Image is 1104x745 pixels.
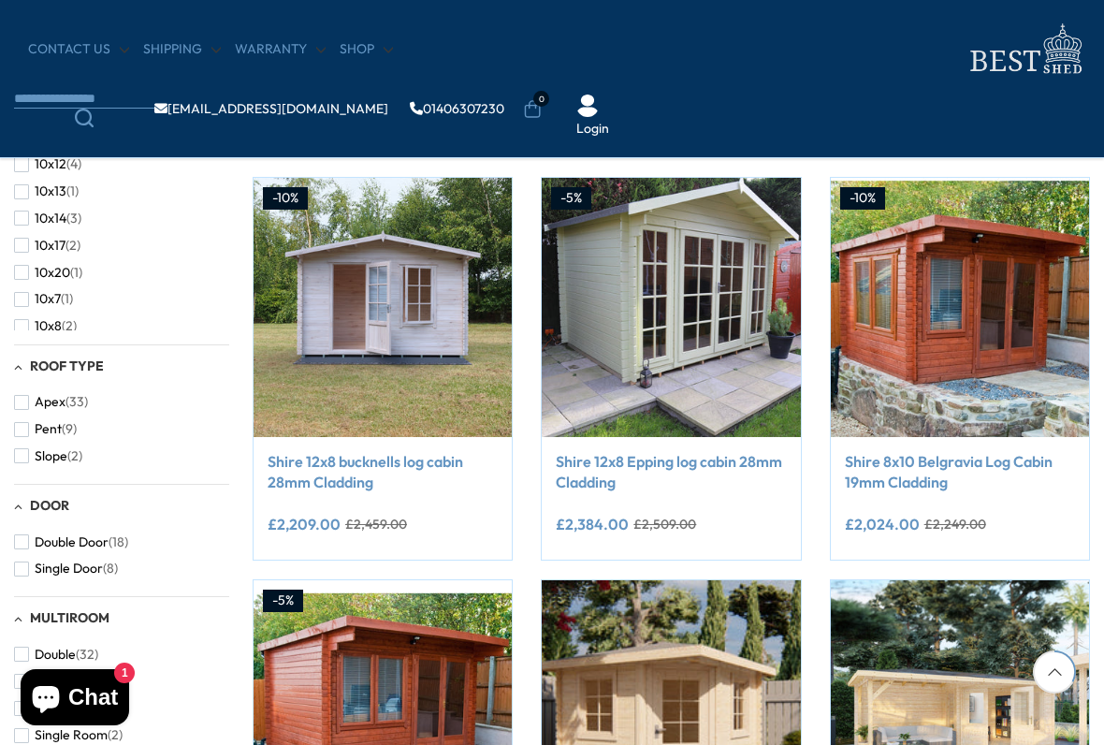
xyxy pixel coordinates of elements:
button: Multiroom [14,668,109,695]
span: (1) [61,291,73,307]
button: Apex [14,388,88,416]
span: 10x12 [35,156,66,172]
button: 10x17 [14,232,80,259]
a: Shipping [143,40,221,59]
button: Single Door [14,555,118,582]
button: 10x14 [14,205,81,232]
span: Single Door [35,561,103,577]
img: logo [959,19,1090,80]
button: 10x8 [14,313,77,340]
span: (4) [66,156,81,172]
a: CONTACT US [28,40,129,59]
a: Login [576,120,609,139]
button: Pent [14,416,77,443]
button: Double Door [14,529,128,556]
img: Shire 12x8 Epping log cabin 28mm Cladding - Best Shed [542,178,800,436]
div: -5% [263,590,303,612]
span: 10x14 [35,211,66,226]
span: 10x20 [35,265,70,281]
span: 10x17 [35,238,65,254]
div: -10% [263,187,308,210]
del: £2,509.00 [633,518,696,531]
div: -5% [551,187,591,210]
span: Pent [35,421,62,437]
inbox-online-store-chat: Shopify online store chat [15,669,135,730]
ins: £2,209.00 [268,517,341,532]
a: Search [14,109,154,127]
ins: £2,384.00 [556,517,629,532]
del: £2,459.00 [345,518,407,531]
span: (1) [66,183,79,199]
button: 10x20 [14,259,82,286]
span: Door [30,497,69,514]
button: Double [14,641,98,668]
span: (2) [65,238,80,254]
img: User Icon [576,95,599,117]
button: Slope [14,443,82,470]
span: 10x8 [35,318,62,334]
a: Shop [340,40,393,59]
span: (1) [70,265,82,281]
button: 10x7 [14,285,73,313]
button: 10x12 [14,151,81,178]
button: Single [14,695,93,723]
span: 10x7 [35,291,61,307]
span: (2) [67,448,82,464]
a: Warranty [235,40,326,59]
a: [EMAIL_ADDRESS][DOMAIN_NAME] [154,102,388,115]
ins: £2,024.00 [845,517,920,532]
span: Apex [35,394,65,410]
span: (3) [66,211,81,226]
span: Single Room [35,727,108,743]
del: £2,249.00 [924,518,986,531]
span: (8) [103,561,118,577]
a: Shire 8x10 Belgravia Log Cabin 19mm Cladding [845,451,1075,493]
span: Double Door [35,534,109,550]
span: 0 [533,91,549,107]
span: (9) [62,421,77,437]
span: (2) [108,727,123,743]
span: 10x13 [35,183,66,199]
span: Multiroom [30,609,109,626]
span: Roof Type [30,358,104,374]
a: Shire 12x8 bucknells log cabin 28mm Cladding [268,451,498,493]
img: Shire 8x10 Belgravia Log Cabin 19mm Cladding - Best Shed [831,178,1089,436]
span: (33) [65,394,88,410]
span: Slope [35,448,67,464]
span: (32) [76,647,98,663]
div: -10% [840,187,885,210]
a: Shire 12x8 Epping log cabin 28mm Cladding [556,451,786,493]
a: 0 [523,100,542,119]
span: Double [35,647,76,663]
a: 01406307230 [410,102,504,115]
span: (18) [109,534,128,550]
span: (2) [62,318,77,334]
button: 10x13 [14,178,79,205]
